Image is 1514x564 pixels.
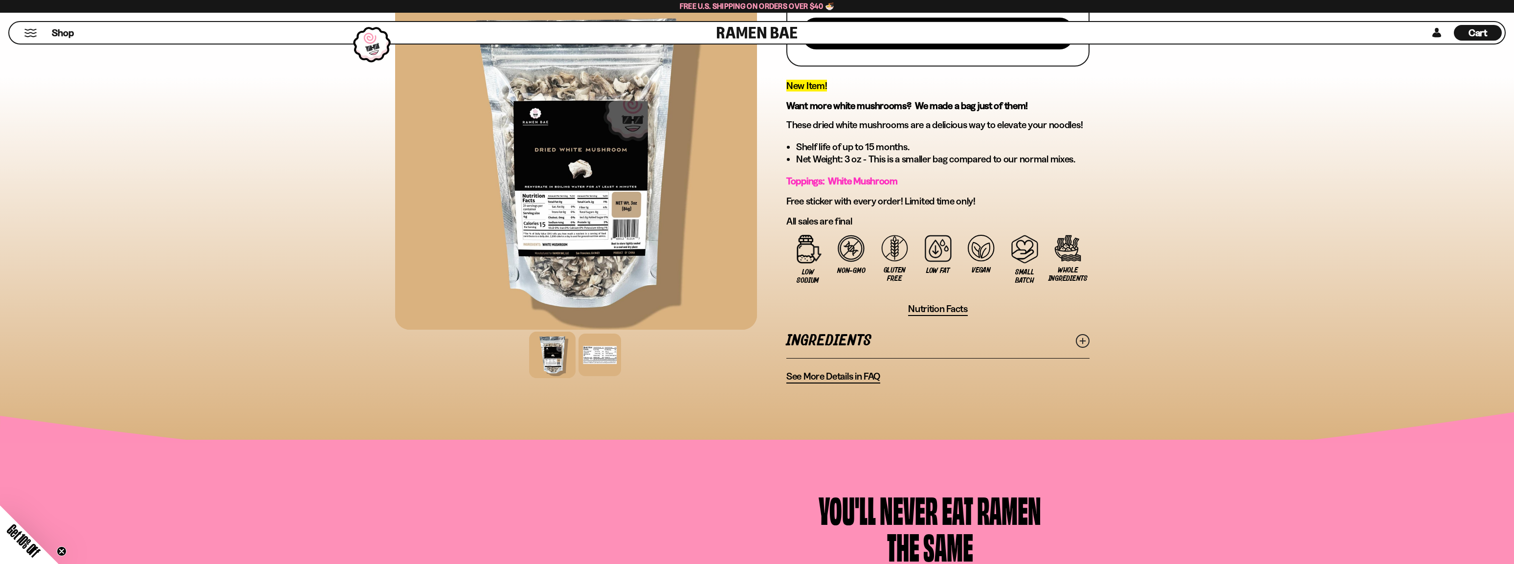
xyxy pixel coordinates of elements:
[680,1,835,11] span: Free U.S. Shipping on Orders over $40 🍜
[977,491,1041,528] div: Ramen
[786,370,880,384] a: See More Details in FAQ
[908,303,968,316] button: Nutrition Facts
[908,303,968,315] span: Nutrition Facts
[819,491,876,528] div: You'll
[880,491,938,528] div: Never
[786,80,827,91] span: New Item!
[786,195,976,207] span: Free sticker with every order! Limited time only!
[786,175,898,187] span: Toppings: White Mushroom
[57,546,67,556] button: Close teaser
[52,26,74,40] span: Shop
[926,267,950,275] span: Low Fat
[791,268,825,285] span: Low Sodium
[837,267,865,275] span: Non-GMO
[24,29,37,37] button: Mobile Menu Trigger
[786,100,1028,112] strong: Want more white mushrooms? We made a bag just of them!
[796,141,1090,153] li: Shelf life of up to 15 months.
[786,119,1090,131] p: These dried white mushrooms are a delicious way to elevate your noodles!
[786,215,1090,227] p: All sales are final
[786,324,1090,358] a: Ingredients
[1008,268,1042,285] span: Small Batch
[942,491,973,528] div: Eat
[1469,27,1488,39] span: Cart
[972,266,991,274] span: Vegan
[4,521,43,560] span: Get 10% Off
[878,266,912,283] span: Gluten Free
[1048,266,1088,283] span: Whole Ingredients
[1454,22,1502,44] div: Cart
[796,153,1090,165] li: Net Weight: 3 oz - This is a smaller bag compared to our normal mixes.
[52,25,74,41] a: Shop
